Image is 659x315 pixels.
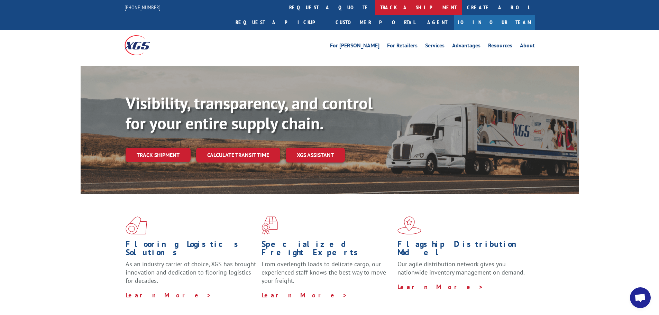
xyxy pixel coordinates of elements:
a: Customer Portal [330,15,420,30]
a: XGS ASSISTANT [286,148,345,163]
a: Agent [420,15,454,30]
h1: Flooring Logistics Solutions [126,240,256,260]
a: Services [425,43,445,50]
a: For Retailers [387,43,418,50]
a: About [520,43,535,50]
img: xgs-icon-focused-on-flooring-red [262,216,278,234]
a: Resources [488,43,512,50]
a: Calculate transit time [196,148,280,163]
b: Visibility, transparency, and control for your entire supply chain. [126,92,373,134]
a: Advantages [452,43,480,50]
a: Learn More > [397,283,484,291]
a: [PHONE_NUMBER] [125,4,161,11]
img: xgs-icon-flagship-distribution-model-red [397,216,421,234]
a: Learn More > [262,291,348,299]
img: xgs-icon-total-supply-chain-intelligence-red [126,216,147,234]
p: From overlength loads to delicate cargo, our experienced staff knows the best way to move your fr... [262,260,392,291]
a: Request a pickup [230,15,330,30]
span: As an industry carrier of choice, XGS has brought innovation and dedication to flooring logistics... [126,260,256,285]
a: Learn More > [126,291,212,299]
a: For [PERSON_NAME] [330,43,379,50]
h1: Specialized Freight Experts [262,240,392,260]
h1: Flagship Distribution Model [397,240,528,260]
span: Our agile distribution network gives you nationwide inventory management on demand. [397,260,525,276]
a: Join Our Team [454,15,535,30]
a: Track shipment [126,148,191,162]
div: Open chat [630,287,651,308]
